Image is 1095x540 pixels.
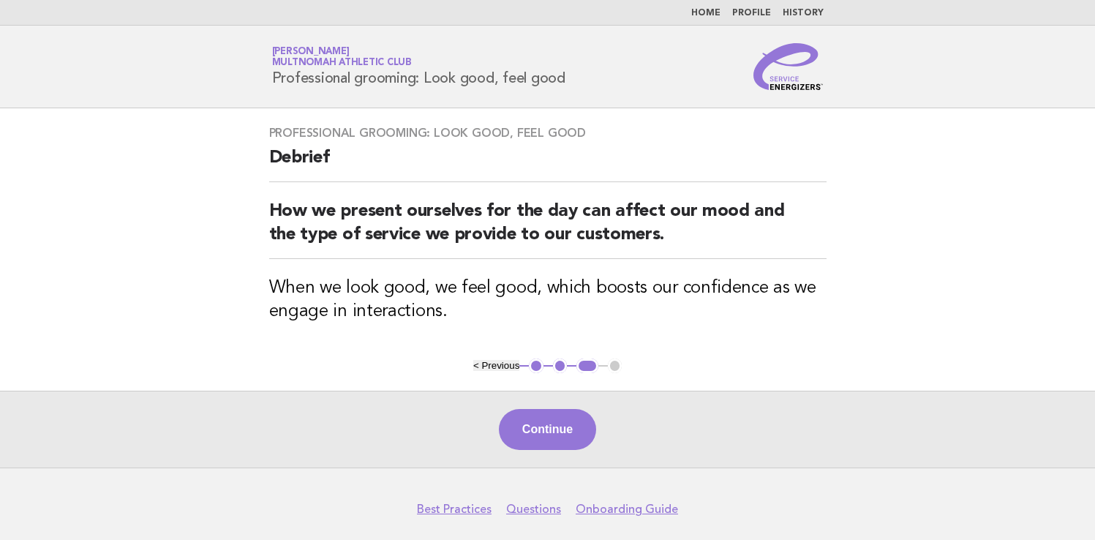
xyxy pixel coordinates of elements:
a: Profile [732,9,771,18]
a: Best Practices [417,502,492,517]
a: Onboarding Guide [576,502,678,517]
h3: When we look good, we feel good, which boosts our confidence as we engage in interactions. [269,277,827,323]
button: 2 [553,359,568,373]
a: Questions [506,502,561,517]
h2: Debrief [269,146,827,182]
button: 1 [529,359,543,373]
h3: Professional grooming: Look good, feel good [269,126,827,140]
h2: How we present ourselves for the day can affect our mood and the type of service we provide to ou... [269,200,827,259]
button: < Previous [473,360,519,371]
a: [PERSON_NAME]Multnomah Athletic Club [272,47,412,67]
button: Continue [499,409,596,450]
span: Multnomah Athletic Club [272,59,412,68]
a: History [783,9,824,18]
a: Home [691,9,720,18]
h1: Professional grooming: Look good, feel good [272,48,565,86]
button: 3 [576,359,598,373]
img: Service Energizers [753,43,824,90]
